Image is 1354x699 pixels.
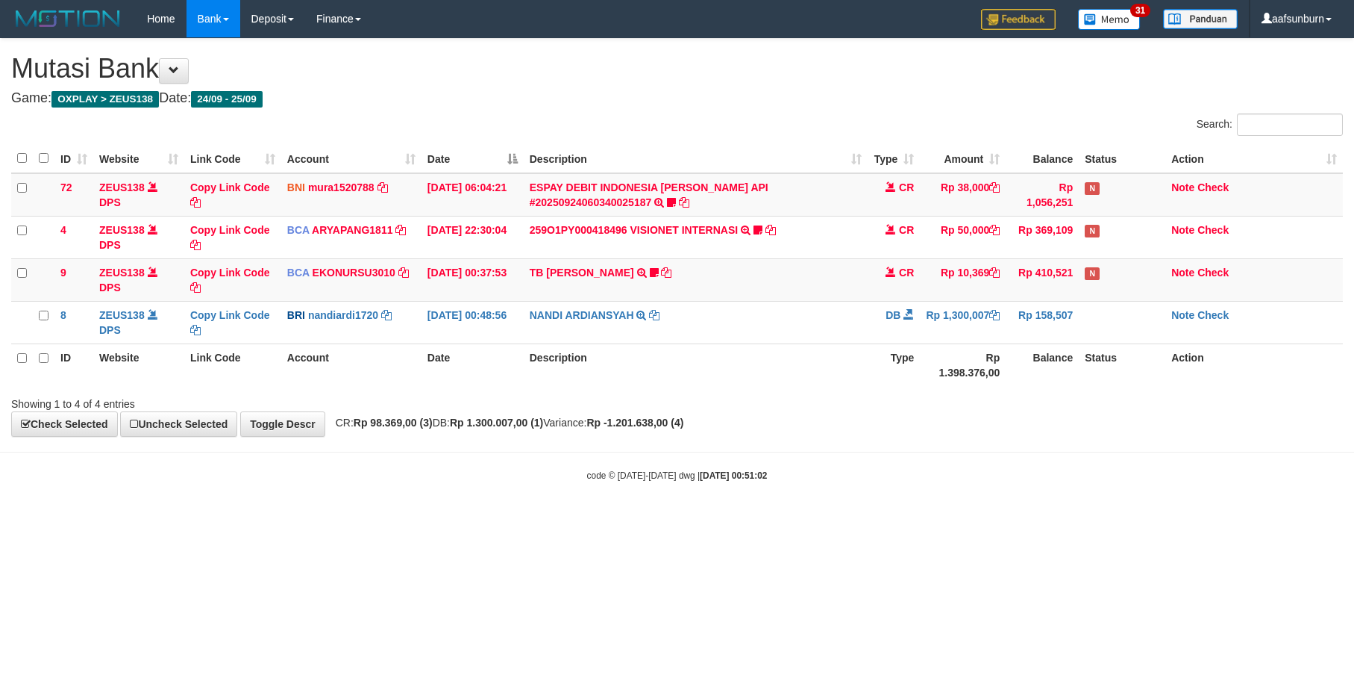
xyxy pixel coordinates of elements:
[989,224,1000,236] a: Copy Rp 50,000 to clipboard
[1197,224,1229,236] a: Check
[1006,301,1079,344] td: Rp 158,507
[1171,309,1194,321] a: Note
[989,267,1000,279] a: Copy Rp 10,369 to clipboard
[93,301,184,344] td: DPS
[395,224,406,236] a: Copy ARYAPANG1811 to clipboard
[1079,344,1165,386] th: Status
[11,54,1343,84] h1: Mutasi Bank
[93,258,184,301] td: DPS
[920,301,1006,344] td: Rp 1,300,007
[11,411,118,437] a: Check Selected
[661,267,671,279] a: Copy TB DANA RAHM to clipboard
[190,267,270,293] a: Copy Link Code
[1085,225,1100,237] span: Has Note
[899,267,914,279] span: CR
[93,173,184,217] td: DPS
[99,181,145,193] a: ZEUS138
[899,181,914,193] span: CR
[287,224,310,236] span: BCA
[1085,182,1100,195] span: Has Note
[1006,173,1079,217] td: Rp 1,056,251
[328,417,684,429] span: CR: DB: Variance:
[60,224,66,236] span: 4
[989,181,1000,193] a: Copy Rp 38,000 to clipboard
[51,91,159,108] span: OXPLAY > ZEUS138
[60,309,66,321] span: 8
[54,344,93,386] th: ID
[1163,9,1238,29] img: panduan.png
[989,309,1000,321] a: Copy Rp 1,300,007 to clipboard
[1006,216,1079,258] td: Rp 369,109
[93,216,184,258] td: DPS
[11,91,1343,106] h4: Game: Date:
[93,144,184,173] th: Website: activate to sort column ascending
[1165,344,1343,386] th: Action
[920,144,1006,173] th: Amount: activate to sort column ascending
[308,181,374,193] a: mura1520788
[587,470,768,481] small: code © [DATE]-[DATE] dwg |
[287,267,310,279] span: BCA
[190,224,270,251] a: Copy Link Code
[1085,267,1100,280] span: Has Note
[99,309,145,321] a: ZEUS138
[421,258,524,301] td: [DATE] 00:37:53
[421,173,524,217] td: [DATE] 06:04:21
[1197,181,1229,193] a: Check
[868,344,920,386] th: Type
[1197,114,1343,136] label: Search:
[421,301,524,344] td: [DATE] 00:48:56
[281,344,421,386] th: Account
[586,417,683,429] strong: Rp -1.201.638,00 (4)
[377,181,388,193] a: Copy mura1520788 to clipboard
[313,267,395,279] a: EKONURSU3010
[530,181,768,208] a: ESPAY DEBIT INDONESIA [PERSON_NAME] API #20250924060340025187
[1171,181,1194,193] a: Note
[184,344,281,386] th: Link Code
[1197,267,1229,279] a: Check
[1130,4,1150,17] span: 31
[1078,9,1141,30] img: Button%20Memo.svg
[184,144,281,173] th: Link Code: activate to sort column ascending
[281,144,421,173] th: Account: activate to sort column ascending
[920,216,1006,258] td: Rp 50,000
[54,144,93,173] th: ID: activate to sort column ascending
[649,309,659,321] a: Copy NANDI ARDIANSYAH to clipboard
[981,9,1056,30] img: Feedback.jpg
[191,91,263,108] span: 24/09 - 25/09
[60,181,72,193] span: 72
[524,144,868,173] th: Description: activate to sort column ascending
[868,144,920,173] th: Type: activate to sort column ascending
[1006,344,1079,386] th: Balance
[190,309,270,336] a: Copy Link Code
[240,411,325,437] a: Toggle Descr
[530,309,634,321] a: NANDI ARDIANSYAH
[530,224,738,236] a: 259O1PY000418496 VISIONET INTERNASI
[1171,224,1194,236] a: Note
[421,216,524,258] td: [DATE] 22:30:04
[398,267,409,279] a: Copy EKONURSU3010 to clipboard
[886,309,900,321] span: DB
[1079,144,1165,173] th: Status
[287,309,305,321] span: BRI
[1197,309,1229,321] a: Check
[354,417,433,429] strong: Rp 98.369,00 (3)
[530,267,634,279] a: TB [PERSON_NAME]
[11,7,125,30] img: MOTION_logo.png
[421,344,524,386] th: Date
[524,344,868,386] th: Description
[1006,144,1079,173] th: Balance
[287,181,305,193] span: BNI
[920,344,1006,386] th: Rp 1.398.376,00
[1165,144,1343,173] th: Action: activate to sort column ascending
[1006,258,1079,301] td: Rp 410,521
[765,224,776,236] a: Copy 259O1PY000418496 VISIONET INTERNASI to clipboard
[11,391,553,411] div: Showing 1 to 4 of 4 entries
[99,224,145,236] a: ZEUS138
[308,309,378,321] a: nandiardi1720
[120,411,237,437] a: Uncheck Selected
[920,258,1006,301] td: Rp 10,369
[190,181,270,208] a: Copy Link Code
[1237,114,1343,136] input: Search:
[312,224,392,236] a: ARYAPANG1811
[60,267,66,279] span: 9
